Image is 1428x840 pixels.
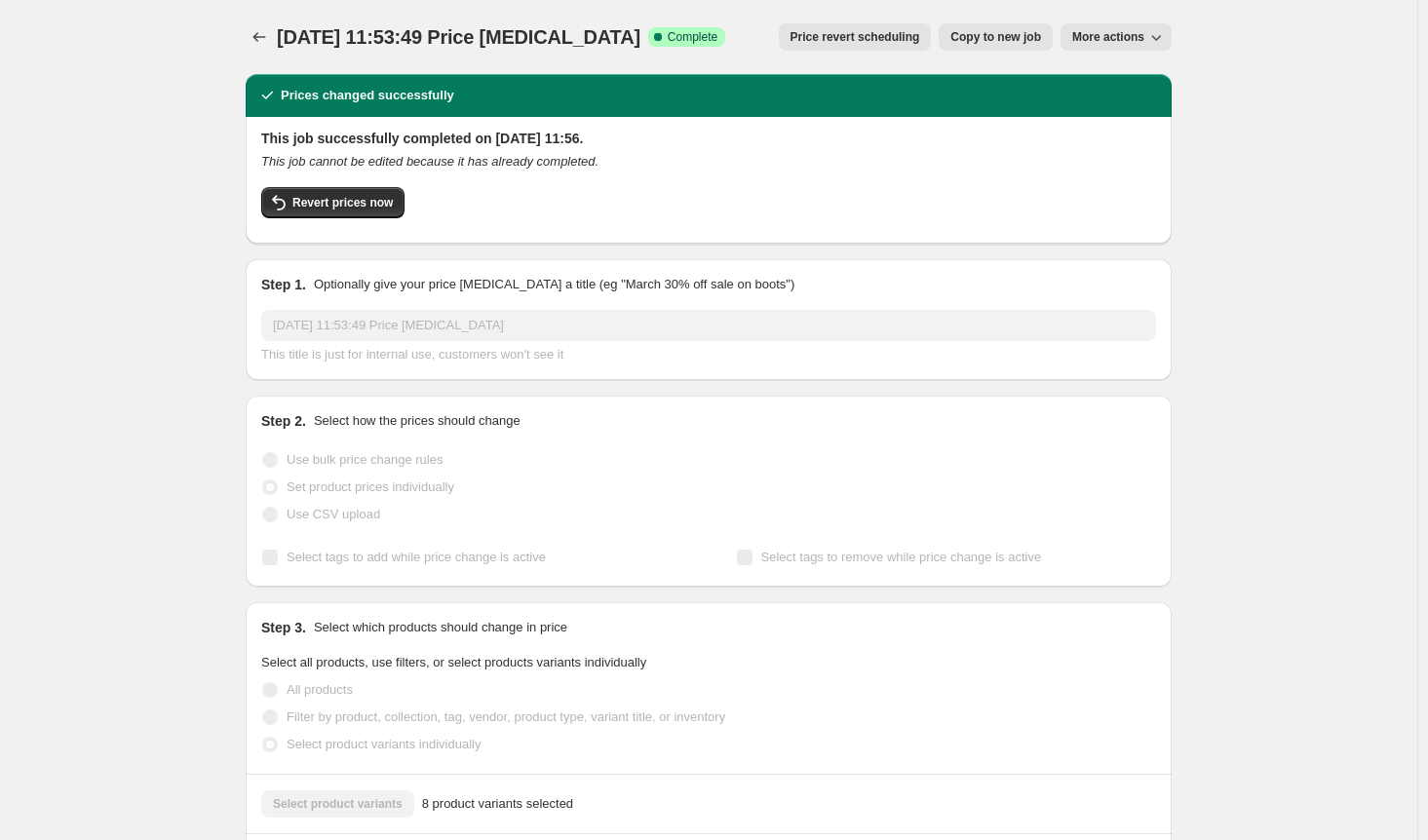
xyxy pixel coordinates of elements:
button: Price change jobs [246,23,273,51]
p: Select which products should change in price [314,618,567,637]
p: Select how the prices should change [314,411,521,431]
span: Complete [668,29,717,45]
span: All products [287,682,353,697]
button: Copy to new job [939,23,1053,51]
span: Set product prices individually [287,479,454,494]
span: More actions [1072,29,1144,45]
span: [DATE] 11:53:49 Price [MEDICAL_DATA] [277,26,640,48]
span: Copy to new job [950,29,1041,45]
span: Select all products, use filters, or select products variants individually [261,655,646,669]
span: Price revert scheduling [791,29,920,45]
button: More actions [1061,23,1172,51]
h2: This job successfully completed on [DATE] 11:56. [261,129,1156,148]
button: Price revert scheduling [779,23,932,51]
span: This title is just for internal use, customers won't see it [261,347,563,362]
h2: Prices changed successfully [281,86,454,105]
span: Filter by product, collection, tag, vendor, product type, variant title, or inventory [287,709,725,724]
button: Revert prices now [261,187,405,218]
p: Optionally give your price [MEDICAL_DATA] a title (eg "March 30% off sale on boots") [314,275,794,294]
i: This job cannot be edited because it has already completed. [261,154,598,169]
span: Select tags to add while price change is active [287,550,546,564]
span: Use bulk price change rules [287,452,443,467]
h2: Step 3. [261,618,306,637]
span: Revert prices now [292,195,393,210]
input: 30% off holiday sale [261,310,1156,341]
span: Select tags to remove while price change is active [761,550,1042,564]
span: Select product variants individually [287,737,481,751]
span: 8 product variants selected [422,794,573,814]
h2: Step 1. [261,275,306,294]
span: Use CSV upload [287,507,380,521]
h2: Step 2. [261,411,306,431]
